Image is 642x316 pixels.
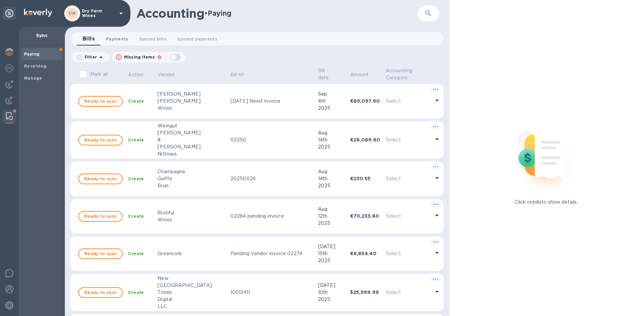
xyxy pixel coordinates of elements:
[128,214,144,219] b: Create
[128,251,144,256] b: Create
[386,213,430,220] p: Select
[386,175,430,182] p: Select
[318,206,345,213] div: Aug
[84,250,117,258] span: Ready to sync
[84,136,117,144] span: Ready to sync
[157,71,175,78] p: Vendor
[24,64,47,69] b: Receiving
[112,52,185,63] button: Missing items0
[84,175,117,183] span: Ready to sync
[386,67,432,81] p: Accounting Category
[157,296,225,303] div: Digital
[157,175,225,182] div: Gaiffe
[350,213,379,219] b: €70,233.80
[230,289,313,296] p: 10013411
[318,67,345,81] span: Bill date
[230,71,253,78] span: Bill №
[318,296,345,303] div: 2025
[136,6,204,20] h1: Accounting
[350,290,379,295] b: $25,999.99
[230,250,313,257] p: Pending Vendor Invoice 02274
[350,71,369,78] p: Amount
[318,257,345,264] div: 2025
[318,168,345,175] div: Aug
[78,287,123,298] button: Ready to sync
[318,250,345,257] div: 15th
[3,7,16,20] div: Unpin categories
[157,91,225,98] div: [PERSON_NAME]
[318,289,345,296] div: 10th
[69,11,76,16] b: DW
[350,71,378,78] span: Amount
[24,76,42,81] b: Manage
[24,32,60,39] p: Sync
[386,98,430,105] p: Select
[386,250,430,257] p: Select
[318,67,336,81] p: Bill date
[177,35,217,42] span: Synced payments
[386,136,430,143] p: Select
[350,176,371,181] b: €230.55
[84,212,117,220] span: Ready to sync
[230,71,244,78] p: Bill №
[24,9,52,17] img: Logo
[157,143,225,150] div: [PERSON_NAME]
[5,64,13,72] img: Foreign exchange
[84,289,117,297] span: Ready to sync
[124,54,155,60] p: Missing items
[157,98,225,105] div: [PERSON_NAME]
[318,105,345,112] div: 2025
[318,282,345,289] div: [DATE]
[318,98,345,105] div: 4th
[139,35,167,42] span: Synced bills
[318,91,345,98] div: Sep
[157,168,225,175] div: Champagne
[157,105,225,112] div: Wines
[78,96,123,107] button: Ready to sync
[90,71,108,78] p: Mark all
[230,175,313,182] p: 20250026
[157,136,225,143] div: &
[318,182,345,189] div: 2025
[128,99,144,104] b: Create
[82,9,115,18] p: Dry Farm Wines
[204,9,231,17] h2: • Paying
[128,176,144,181] b: Create
[128,137,144,142] b: Create
[157,122,225,129] div: Weingut
[157,209,225,216] div: Biotiful
[128,71,143,78] p: Action
[318,143,345,150] div: 2025
[386,289,430,296] p: Select
[230,136,313,143] p: 02250
[318,213,345,220] div: 12th
[350,251,377,256] b: €6,854.40
[24,51,39,57] b: Paying
[318,243,345,250] div: [DATE]
[106,35,128,42] span: Payments
[157,54,161,61] p: 0
[515,199,577,206] p: Click on bills to show details
[128,290,144,295] b: Create
[318,136,345,143] div: 14th
[318,129,345,136] div: Aug
[157,275,225,282] div: New
[157,282,225,289] div: [GEOGRAPHIC_DATA]
[157,216,225,223] div: Wines
[157,150,225,157] div: Nittnaus
[318,175,345,182] div: 14th
[78,174,123,184] button: Ready to sync
[78,211,123,222] button: Ready to sync
[157,129,225,136] div: [PERSON_NAME]
[84,97,117,105] span: Ready to sync
[318,220,345,227] div: 2025
[350,137,380,142] b: €28,089.60
[157,250,225,257] div: Greencork
[157,182,225,189] div: Brun
[350,98,380,104] b: €89,097.60
[386,67,441,81] span: Accounting Category
[82,54,97,60] p: Filter
[83,34,95,43] span: Bills
[230,213,313,220] p: 02284 pending invoice
[78,135,123,145] button: Ready to sync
